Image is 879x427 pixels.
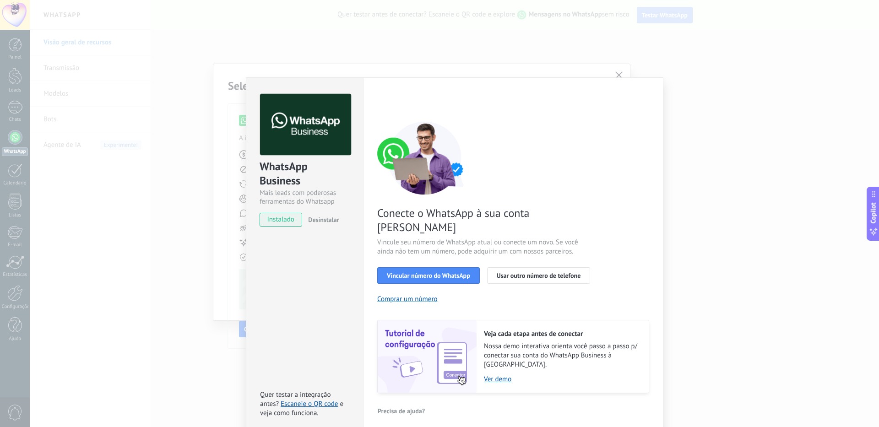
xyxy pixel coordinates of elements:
button: Comprar um número [377,295,438,303]
button: Desinstalar [304,213,339,227]
span: Precisa de ajuda? [378,408,425,414]
span: e veja como funciona. [260,400,343,417]
button: Usar outro número de telefone [487,267,591,284]
div: Mais leads com poderosas ferramentas do Whatsapp [260,189,350,206]
span: Usar outro número de telefone [497,272,581,279]
div: WhatsApp Business [260,159,350,189]
span: Copilot [869,202,878,223]
a: Ver demo [484,375,640,384]
span: Nossa demo interativa orienta você passo a passo p/ conectar sua conta do WhatsApp Business à [GE... [484,342,640,369]
span: Conecte o WhatsApp à sua conta [PERSON_NAME] [377,206,595,234]
a: Escaneie o QR code [281,400,338,408]
span: Quer testar a integração antes? [260,390,331,408]
img: connect number [377,121,473,195]
button: Vincular número do WhatsApp [377,267,480,284]
span: Desinstalar [308,216,339,224]
h2: Veja cada etapa antes de conectar [484,330,640,338]
button: Precisa de ajuda? [377,404,425,418]
img: logo_main.png [260,94,351,156]
span: Vincule seu número de WhatsApp atual ou conecte um novo. Se você ainda não tem um número, pode ad... [377,238,595,256]
span: instalado [260,213,302,227]
span: Vincular número do WhatsApp [387,272,470,279]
